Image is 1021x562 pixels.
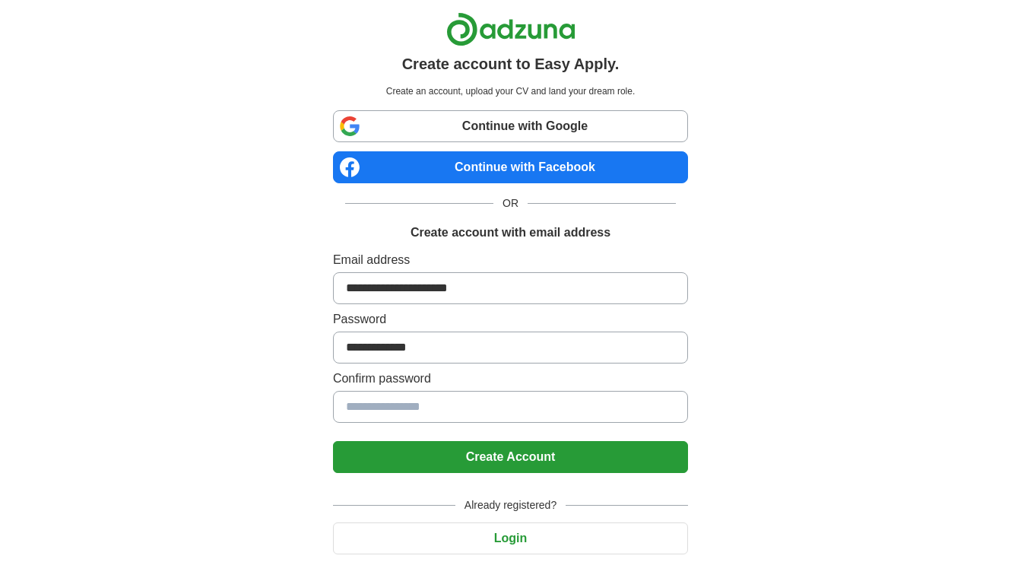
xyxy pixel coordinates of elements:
[455,497,566,513] span: Already registered?
[333,110,688,142] a: Continue with Google
[446,12,576,46] img: Adzuna logo
[333,151,688,183] a: Continue with Facebook
[333,251,688,269] label: Email address
[333,370,688,388] label: Confirm password
[411,224,610,242] h1: Create account with email address
[333,532,688,545] a: Login
[336,84,685,98] p: Create an account, upload your CV and land your dream role.
[402,52,620,75] h1: Create account to Easy Apply.
[333,441,688,473] button: Create Account
[333,310,688,329] label: Password
[333,522,688,554] button: Login
[493,195,528,211] span: OR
